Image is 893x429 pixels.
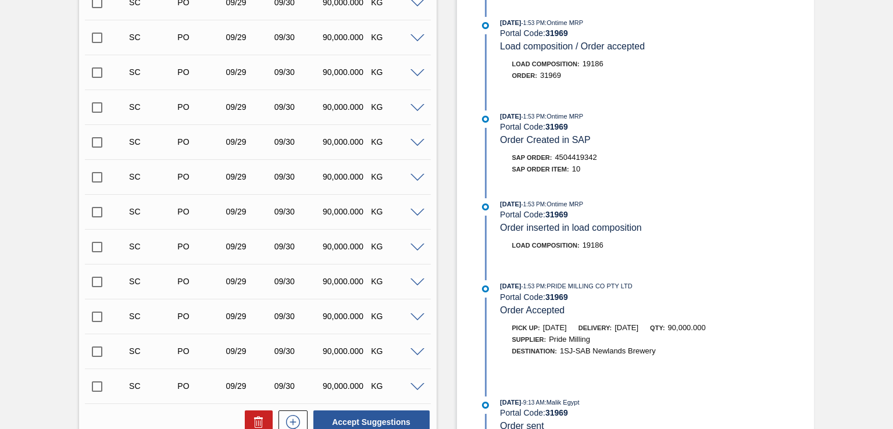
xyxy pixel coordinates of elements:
[223,102,276,112] div: 09/29/2025
[368,277,421,286] div: KG
[174,312,227,321] div: Purchase order
[368,137,421,146] div: KG
[174,33,227,42] div: Purchase order
[126,172,179,181] div: Suggestion Created
[174,346,227,356] div: Purchase order
[500,135,591,145] span: Order Created in SAP
[272,137,324,146] div: 09/30/2025
[482,285,489,292] img: atual
[512,336,546,343] span: Supplier:
[174,381,227,391] div: Purchase order
[583,241,603,249] span: 19186
[668,323,706,332] span: 90,000.000
[320,172,373,181] div: 90,000.000
[223,207,276,216] div: 09/29/2025
[512,166,569,173] span: SAP Order Item:
[521,20,545,26] span: - 1:53 PM
[545,399,580,406] span: : Malik Egypt
[368,312,421,321] div: KG
[223,381,276,391] div: 09/29/2025
[368,242,421,251] div: KG
[174,172,227,181] div: Purchase order
[368,33,421,42] div: KG
[320,33,373,42] div: 90,000.000
[650,324,665,331] span: Qty:
[521,399,545,406] span: - 9:13 AM
[272,277,324,286] div: 09/30/2025
[320,67,373,77] div: 90,000.000
[512,72,537,79] span: Order :
[272,172,324,181] div: 09/30/2025
[174,242,227,251] div: Purchase order
[545,283,633,289] span: : PRIDE MILLING CO PTY LTD
[583,59,603,68] span: 19186
[320,137,373,146] div: 90,000.000
[500,292,776,302] div: Portal Code:
[272,102,324,112] div: 09/30/2025
[555,153,596,162] span: 4504419342
[368,381,421,391] div: KG
[223,346,276,356] div: 09/29/2025
[368,67,421,77] div: KG
[482,22,489,29] img: atual
[174,137,227,146] div: Purchase order
[368,102,421,112] div: KG
[272,242,324,251] div: 09/30/2025
[174,277,227,286] div: Purchase order
[320,102,373,112] div: 90,000.000
[223,242,276,251] div: 09/29/2025
[223,33,276,42] div: 09/29/2025
[126,381,179,391] div: Suggestion Created
[512,154,552,161] span: SAP Order:
[320,242,373,251] div: 90,000.000
[223,277,276,286] div: 09/29/2025
[482,203,489,210] img: atual
[500,223,642,233] span: Order inserted in load composition
[368,346,421,356] div: KG
[540,71,561,80] span: 31969
[545,113,583,120] span: : Ontime MRP
[521,113,545,120] span: - 1:53 PM
[500,210,776,219] div: Portal Code:
[545,292,568,302] strong: 31969
[500,113,521,120] span: [DATE]
[223,312,276,321] div: 09/29/2025
[272,33,324,42] div: 09/30/2025
[572,165,580,173] span: 10
[500,305,565,315] span: Order Accepted
[500,41,645,51] span: Load composition / Order accepted
[545,19,583,26] span: : Ontime MRP
[512,60,580,67] span: Load Composition :
[223,172,276,181] div: 09/29/2025
[482,402,489,409] img: atual
[560,346,656,355] span: 1SJ-SAB Newlands Brewery
[543,323,567,332] span: [DATE]
[320,312,373,321] div: 90,000.000
[126,67,179,77] div: Suggestion Created
[272,67,324,77] div: 09/30/2025
[521,283,545,289] span: - 1:53 PM
[223,137,276,146] div: 09/29/2025
[500,28,776,38] div: Portal Code:
[578,324,612,331] span: Delivery:
[320,207,373,216] div: 90,000.000
[615,323,638,332] span: [DATE]
[272,381,324,391] div: 09/30/2025
[500,19,521,26] span: [DATE]
[482,116,489,123] img: atual
[500,122,776,131] div: Portal Code:
[126,102,179,112] div: Suggestion Created
[126,346,179,356] div: Suggestion Created
[126,33,179,42] div: Suggestion Created
[272,312,324,321] div: 09/30/2025
[174,207,227,216] div: Purchase order
[126,207,179,216] div: Suggestion Created
[223,67,276,77] div: 09/29/2025
[512,324,540,331] span: Pick up:
[512,242,580,249] span: Load Composition :
[500,408,776,417] div: Portal Code:
[126,242,179,251] div: Suggestion Created
[545,28,568,38] strong: 31969
[126,137,179,146] div: Suggestion Created
[545,408,568,417] strong: 31969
